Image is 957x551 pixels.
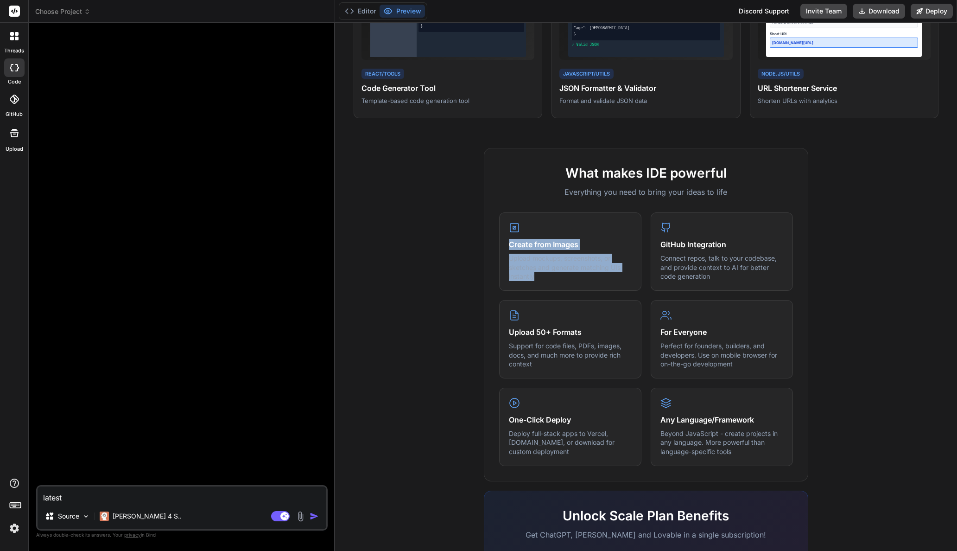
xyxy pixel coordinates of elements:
[6,110,23,118] label: GitHub
[800,4,847,19] button: Invite Team
[660,341,783,369] p: Perfect for founders, builders, and developers. Use on mobile browser for on-the-go development
[4,47,24,55] label: threads
[660,327,783,338] h4: For Everyone
[113,512,182,521] p: [PERSON_NAME] 4 S..
[361,83,534,94] h4: Code Generator Tool
[660,254,783,281] p: Connect repos, talk to your codebase, and provide context to AI for better code generation
[572,42,720,48] div: ✓ Valid JSON
[733,4,795,19] div: Discord Support
[660,429,783,456] p: Beyond JavaScript - create projects in any language. More powerful than language-specific tools
[361,69,404,79] div: React/Tools
[499,163,793,183] h2: What makes IDE powerful
[853,4,905,19] button: Download
[380,5,425,18] button: Preview
[770,38,918,48] div: [DOMAIN_NAME][URL]
[38,487,326,503] textarea: latest
[574,32,718,38] div: }
[509,414,632,425] h4: One-Click Deploy
[36,531,328,539] p: Always double-check its answers. Your in Bind
[361,96,534,105] p: Template-based code generation tool
[574,26,718,31] div: "age": [DEMOGRAPHIC_DATA]
[295,511,306,522] img: attachment
[124,532,141,538] span: privacy
[911,4,953,19] button: Deploy
[58,512,79,521] p: Source
[341,5,380,18] button: Editor
[8,78,21,86] label: code
[509,254,632,281] p: Upload mockups, screenshots, or sketches and generate matching UIs instantly
[509,429,632,456] p: Deploy full-stack apps to Vercel, [DOMAIN_NAME], or download for custom deployment
[559,69,614,79] div: JavaScript/Utils
[770,31,918,37] div: Short URL
[100,512,109,521] img: Claude 4 Sonnet
[6,520,22,536] img: settings
[758,96,931,105] p: Shorten URLs with analytics
[660,239,783,250] h4: GitHub Integration
[660,414,783,425] h4: Any Language/Framework
[509,327,632,338] h4: Upload 50+ Formats
[509,239,632,250] h4: Create from Images
[559,83,732,94] h4: JSON Formatter & Validator
[420,24,522,29] div: }
[499,186,793,198] p: Everything you need to bring your ideas to life
[509,341,632,369] p: Support for code files, PDFs, images, docs, and much more to provide rich context
[758,69,804,79] div: Node.js/Utils
[559,96,732,105] p: Format and validate JSON data
[758,83,931,94] h4: URL Shortener Service
[310,512,319,521] img: icon
[82,513,90,520] img: Pick Models
[499,506,793,525] h2: Unlock Scale Plan Benefits
[6,145,23,153] label: Upload
[499,529,793,540] p: Get ChatGPT, [PERSON_NAME] and Lovable in a single subscription!
[35,7,90,16] span: Choose Project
